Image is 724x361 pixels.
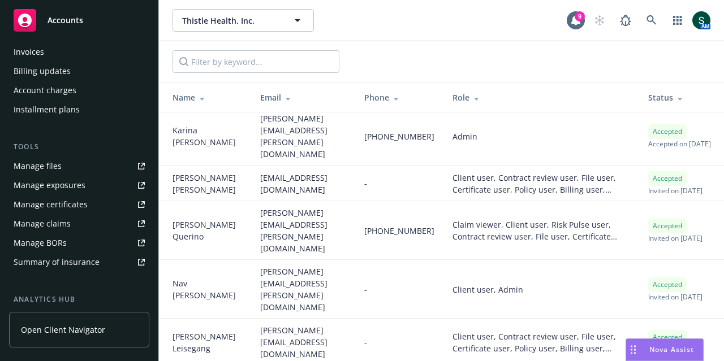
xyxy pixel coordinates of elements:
span: Accepted [653,173,682,184]
span: Accepted [653,127,682,137]
div: 9 [575,11,585,21]
a: Billing updates [9,62,149,80]
div: Analytics hub [9,294,149,305]
span: Admin [453,131,477,142]
div: Phone [364,92,434,103]
span: Karina [PERSON_NAME] [173,124,242,148]
span: Accepted [653,221,682,231]
span: Accepted [653,280,682,290]
a: Switch app [666,9,689,32]
div: Email [260,92,346,103]
span: Thistle Health, Inc. [182,15,280,27]
span: - [364,284,367,295]
span: Nova Assist [649,345,694,354]
a: Search [640,9,663,32]
div: Invoices [14,43,44,61]
span: Invited on [DATE] [648,292,703,302]
span: [PERSON_NAME][EMAIL_ADDRESS][PERSON_NAME][DOMAIN_NAME] [260,266,346,313]
span: Invited on [DATE] [648,233,703,243]
div: Manage exposures [14,176,85,194]
a: Account charges [9,81,149,99]
input: Filter by keyword... [173,50,339,73]
div: Client user, Contract review user, File user, Certificate user, Policy user, Billing user, Exposu... [453,330,630,354]
div: Account charges [14,81,76,99]
div: Name [173,92,242,103]
span: Invited on [DATE] [648,186,703,195]
span: Client user, Admin [453,284,523,295]
span: Accepted on [DATE] [648,139,711,149]
span: - [364,336,367,348]
div: Installment plans [14,101,80,119]
div: Client user, Contract review user, File user, Certificate user, Policy user, Billing user, Exposu... [453,172,630,195]
div: Claim viewer, Client user, Risk Pulse user, Contract review user, File user, Certificate user, Po... [453,219,630,242]
a: Manage certificates [9,195,149,214]
button: Nova Assist [626,338,704,361]
a: Invoices [9,43,149,61]
div: Status [648,92,715,103]
span: [PERSON_NAME] Querino [173,219,242,242]
div: Manage claims [14,215,71,233]
a: Manage BORs [9,234,149,252]
span: [PHONE_NUMBER] [364,225,434,237]
div: Drag to move [626,339,640,360]
div: Manage files [14,157,62,175]
span: [PERSON_NAME][EMAIL_ADDRESS][PERSON_NAME][DOMAIN_NAME] [260,112,346,160]
a: Manage exposures [9,176,149,194]
span: [PERSON_NAME][EMAIL_ADDRESS][PERSON_NAME][DOMAIN_NAME] [260,207,346,254]
a: Summary of insurance [9,253,149,271]
img: photo [692,11,710,29]
span: [EMAIL_ADDRESS][DOMAIN_NAME] [260,172,346,195]
button: Thistle Health, Inc. [173,9,314,32]
span: [PERSON_NAME] Leisegang [173,330,242,354]
div: Billing updates [14,62,71,80]
a: Accounts [9,5,149,36]
a: Start snowing [588,9,611,32]
span: Open Client Navigator [21,324,105,336]
span: Accounts [48,16,83,25]
span: - [364,177,367,189]
div: Manage BORs [14,234,67,252]
span: [PHONE_NUMBER] [364,131,434,142]
div: Summary of insurance [14,253,100,271]
span: Accepted [653,332,682,342]
a: Report a Bug [614,9,637,32]
div: Role [453,92,630,103]
a: Installment plans [9,101,149,119]
div: Tools [9,141,149,153]
div: Manage certificates [14,195,88,214]
a: Manage files [9,157,149,175]
span: Nav [PERSON_NAME] [173,277,242,301]
a: Manage claims [9,215,149,233]
span: [PERSON_NAME][EMAIL_ADDRESS][DOMAIN_NAME] [260,324,346,360]
span: [PERSON_NAME] [PERSON_NAME] [173,172,242,195]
